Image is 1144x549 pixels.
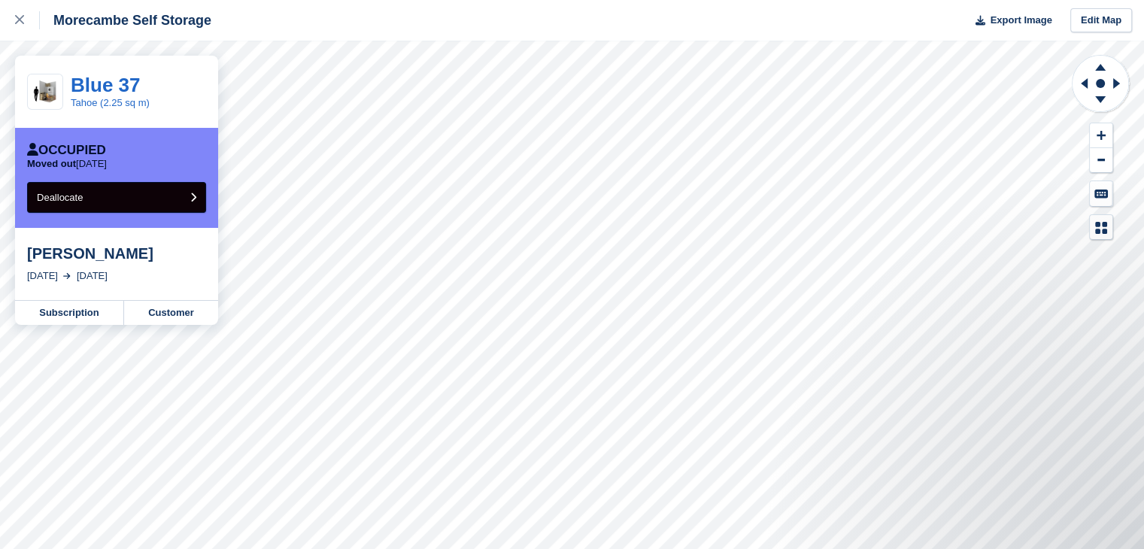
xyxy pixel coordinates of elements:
[1090,148,1112,173] button: Zoom Out
[15,301,124,325] a: Subscription
[27,158,76,169] span: Moved out
[63,273,71,279] img: arrow-right-light-icn-cde0832a797a2874e46488d9cf13f60e5c3a73dbe684e267c42b8395dfbc2abf.svg
[124,301,218,325] a: Customer
[40,11,211,29] div: Morecambe Self Storage
[77,268,108,284] div: [DATE]
[28,79,62,105] img: 25-sqft-unit.jpg
[1090,181,1112,206] button: Keyboard Shortcuts
[1070,8,1132,33] a: Edit Map
[37,192,83,203] span: Deallocate
[1090,123,1112,148] button: Zoom In
[27,158,107,170] p: [DATE]
[1090,215,1112,240] button: Map Legend
[71,74,141,96] a: Blue 37
[27,143,106,158] div: Occupied
[71,97,150,108] a: Tahoe (2.25 sq m)
[990,13,1051,28] span: Export Image
[966,8,1052,33] button: Export Image
[27,182,206,213] button: Deallocate
[27,244,206,262] div: [PERSON_NAME]
[27,268,58,284] div: [DATE]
